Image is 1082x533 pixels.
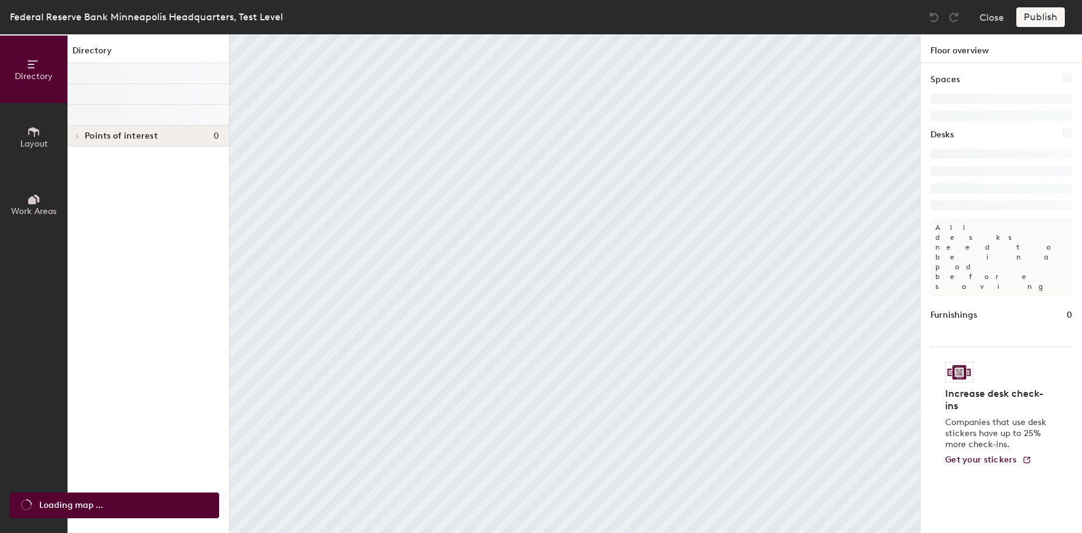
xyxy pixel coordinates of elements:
img: Undo [928,11,940,23]
h1: Desks [930,128,954,142]
p: All desks need to be in a pod before saving [930,218,1072,296]
div: Federal Reserve Bank Minneapolis Headquarters, Test Level [10,9,283,25]
h1: Directory [68,44,229,63]
span: Get your stickers [945,454,1017,465]
button: Close [980,7,1004,27]
a: Get your stickers [945,455,1032,466]
p: Companies that use desk stickers have up to 25% more check-ins. [945,417,1050,450]
span: Points of interest [85,131,158,141]
img: Sticker logo [945,362,973,383]
canvas: Map [230,34,920,533]
h1: 0 [1067,309,1072,322]
h4: Increase desk check-ins [945,388,1050,412]
h1: Spaces [930,73,960,86]
span: Directory [15,71,53,82]
img: Redo [948,11,960,23]
h1: Floor overview [921,34,1082,63]
h1: Furnishings [930,309,977,322]
span: Work Areas [11,206,56,217]
span: 0 [214,131,219,141]
span: Layout [20,139,48,149]
span: Loading map ... [39,499,103,512]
